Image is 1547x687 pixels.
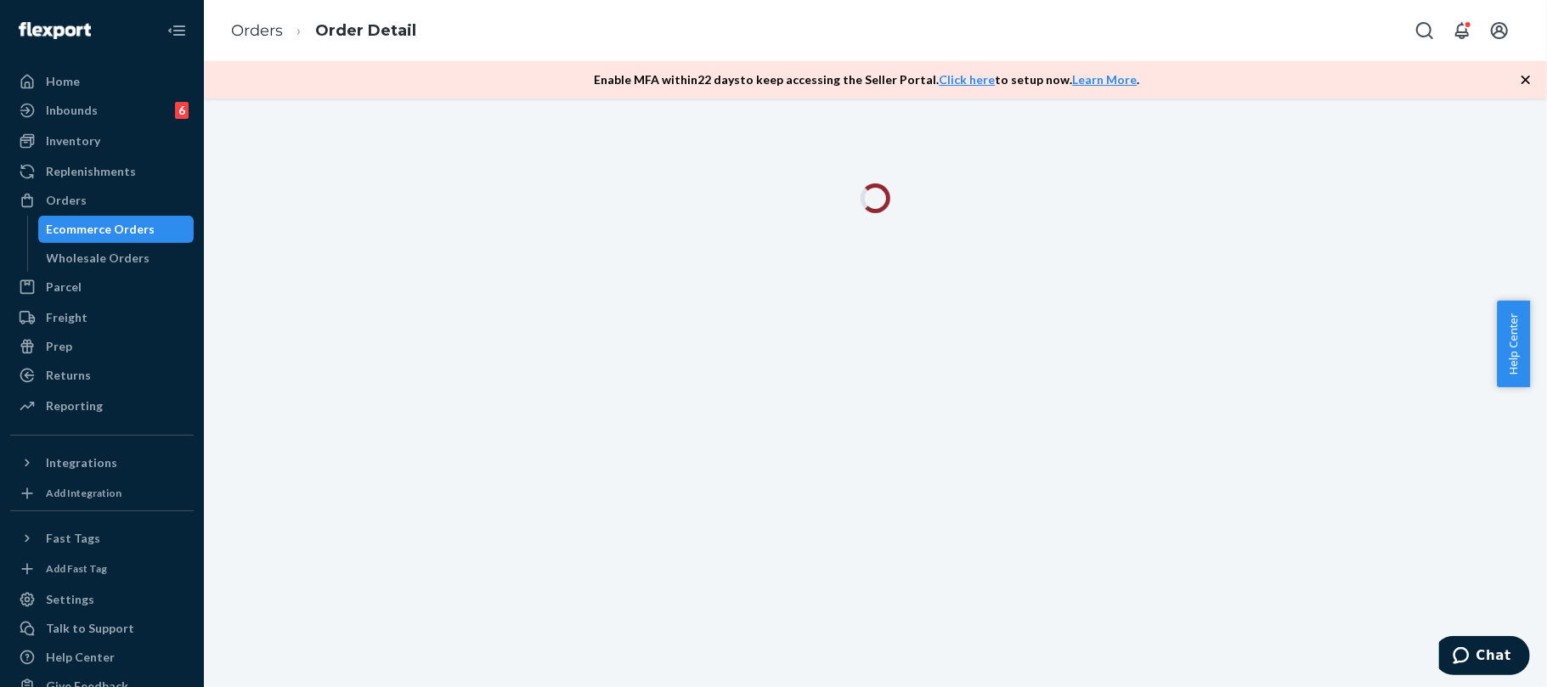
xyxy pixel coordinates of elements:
a: Click here [940,72,996,87]
button: Help Center [1497,301,1530,387]
div: Prep [46,338,72,355]
a: Inventory [10,127,194,155]
img: Flexport logo [19,22,91,39]
button: Close Navigation [160,14,194,48]
p: Enable MFA within 22 days to keep accessing the Seller Portal. to setup now. . [595,71,1140,88]
a: Prep [10,333,194,360]
a: Add Fast Tag [10,559,194,579]
div: Integrations [46,454,117,471]
button: Open account menu [1482,14,1516,48]
ol: breadcrumbs [217,6,430,56]
a: Returns [10,362,194,389]
div: 6 [175,102,189,119]
div: Orders [46,192,87,209]
div: Help Center [46,649,115,666]
button: Integrations [10,449,194,476]
div: Parcel [46,279,82,296]
div: Wholesale Orders [47,250,150,267]
div: Returns [46,367,91,384]
a: Ecommerce Orders [38,216,195,243]
button: Talk to Support [10,615,194,642]
div: Fast Tags [46,530,100,547]
a: Replenishments [10,158,194,185]
div: Replenishments [46,163,136,180]
a: Reporting [10,392,194,420]
div: Home [46,73,80,90]
div: Settings [46,591,94,608]
div: Inbounds [46,102,98,119]
a: Wholesale Orders [38,245,195,272]
a: Freight [10,304,194,331]
iframe: Opens a widget where you can chat to one of our agents [1439,636,1530,679]
div: Add Integration [46,486,121,500]
a: Orders [10,187,194,214]
a: Inbounds6 [10,97,194,124]
a: Order Detail [315,21,416,40]
a: Learn More [1073,72,1138,87]
div: Freight [46,309,88,326]
button: Open Search Box [1408,14,1442,48]
div: Inventory [46,132,100,149]
button: Fast Tags [10,525,194,552]
div: Add Fast Tag [46,561,107,576]
a: Orders [231,21,283,40]
a: Help Center [10,644,194,671]
a: Settings [10,586,194,613]
a: Home [10,68,194,95]
div: Reporting [46,397,103,414]
a: Parcel [10,273,194,301]
button: Open notifications [1445,14,1479,48]
div: Talk to Support [46,620,134,637]
div: Ecommerce Orders [47,221,155,238]
a: Add Integration [10,483,194,504]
